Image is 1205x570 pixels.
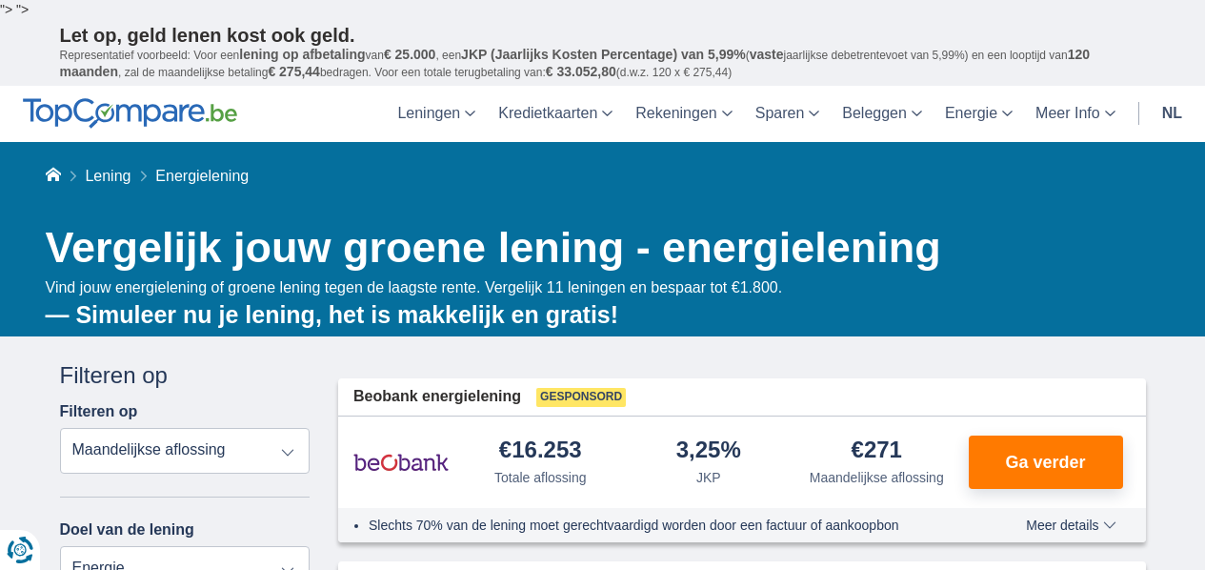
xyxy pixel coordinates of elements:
span: Meer details [1026,519,1115,532]
img: product.pl.alt Beobank [353,438,449,486]
span: Energielening [155,168,249,184]
a: Meer Info [1024,86,1127,142]
label: Doel van de lening [60,521,194,539]
p: Representatief voorbeeld: Voor een van , een ( jaarlijkse debetrentevoet van 5,99%) en een loopti... [60,47,1146,81]
p: Let op, geld lenen kost ook geld. [60,24,1146,47]
span: vaste [750,47,784,62]
div: €271 [852,438,902,464]
div: Totale aflossing [494,468,587,487]
span: Beobank energielening [353,386,521,408]
a: Beleggen [831,86,934,142]
label: Filteren op [60,403,138,420]
a: Rekeningen [624,86,743,142]
div: Maandelijkse aflossing [810,468,944,487]
div: JKP [696,468,721,487]
a: Lening [85,168,131,184]
li: Slechts 70% van de lening moet gerechtvaardigd worden door een factuur of aankoopbon [369,516,956,535]
a: Kredietkaarten [487,86,624,142]
img: TopCompare [23,98,237,129]
button: Meer details [1012,518,1130,533]
h1: Vergelijk jouw groene lening - energielening [46,218,1146,277]
b: — Simuleer nu je lening, het is makkelijk en gratis! [46,301,619,328]
span: € 25.000 [384,47,436,62]
a: Home [46,168,61,184]
a: Energie [934,86,1024,142]
span: lening op afbetaling [239,47,365,62]
a: nl [1151,86,1194,142]
span: Ga verder [1005,454,1085,471]
span: Gesponsord [536,388,626,407]
span: € 275,44 [268,64,320,79]
span: € 33.052,80 [546,64,616,79]
a: Sparen [744,86,832,142]
div: €16.253 [499,438,582,464]
a: Leningen [386,86,487,142]
div: Filteren op [60,359,311,392]
div: 3,25% [676,438,741,464]
div: Vind jouw energielening of groene lening tegen de laagste rente. Vergelijk 11 leningen en bespaar... [46,277,1146,332]
button: Ga verder [969,436,1123,489]
span: 120 maanden [60,47,1091,79]
span: JKP (Jaarlijks Kosten Percentage) van 5,99% [461,47,746,62]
